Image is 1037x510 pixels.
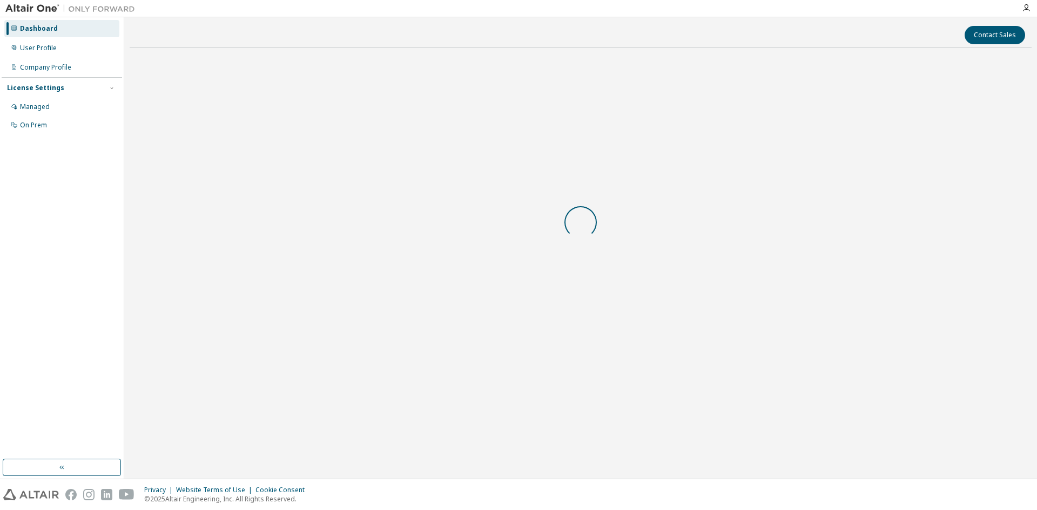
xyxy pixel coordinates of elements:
p: © 2025 Altair Engineering, Inc. All Rights Reserved. [144,494,311,504]
div: Cookie Consent [255,486,311,494]
img: altair_logo.svg [3,489,59,500]
div: License Settings [7,84,64,92]
div: Managed [20,103,50,111]
div: Website Terms of Use [176,486,255,494]
img: facebook.svg [65,489,77,500]
button: Contact Sales [965,26,1025,44]
div: Privacy [144,486,176,494]
div: User Profile [20,44,57,52]
img: linkedin.svg [101,489,112,500]
img: instagram.svg [83,489,95,500]
img: Altair One [5,3,140,14]
div: On Prem [20,121,47,130]
div: Company Profile [20,63,71,72]
img: youtube.svg [119,489,134,500]
div: Dashboard [20,24,58,33]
